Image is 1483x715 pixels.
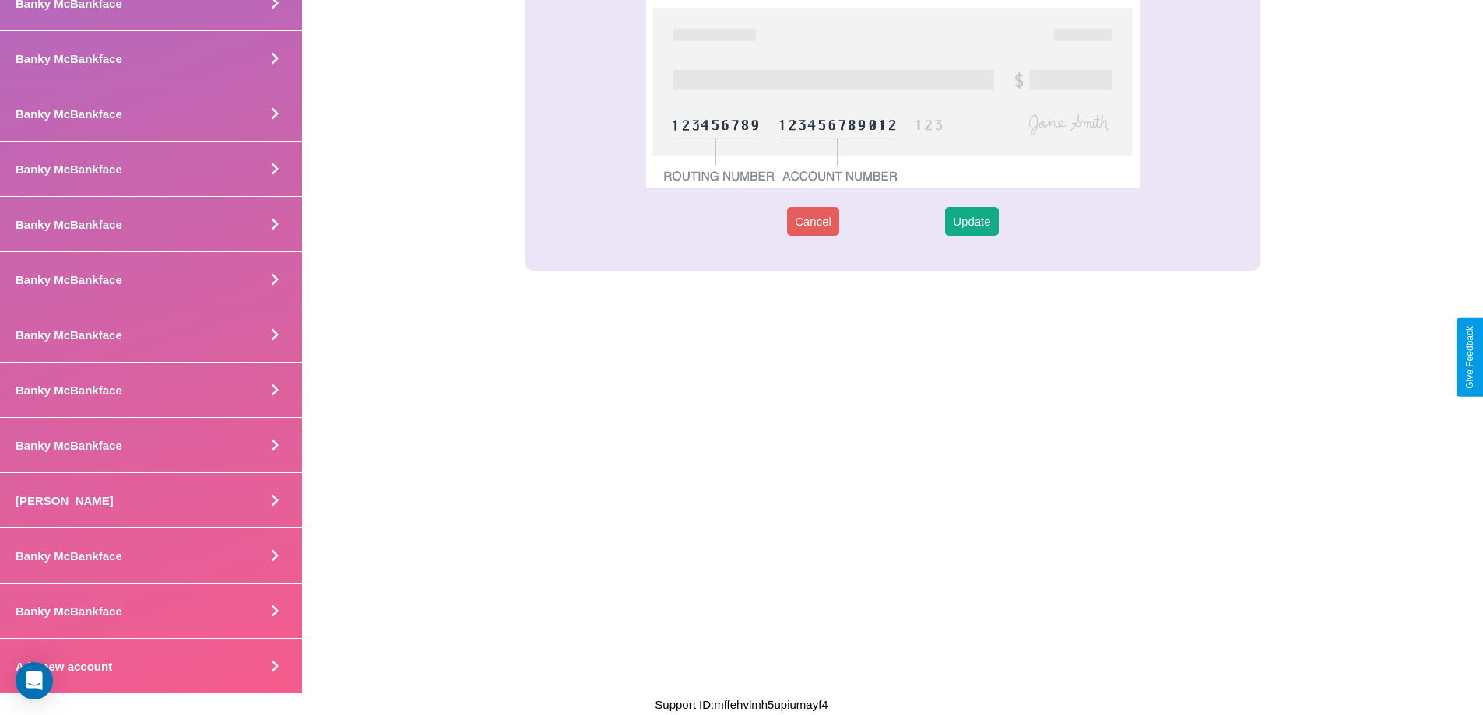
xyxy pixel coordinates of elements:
div: Open Intercom Messenger [16,662,53,699]
button: Update [945,207,998,236]
h4: Banky McBankface [16,218,122,231]
h4: Banky McBankface [16,549,122,563]
h4: Banky McBankface [16,439,122,452]
h4: Banky McBankface [16,605,122,618]
h4: [PERSON_NAME] [16,494,114,507]
p: Support ID: mffehvlmh5upiumayf4 [655,694,828,715]
h4: Banky McBankface [16,107,122,121]
h4: Banky McBankface [16,273,122,286]
div: Give Feedback [1464,326,1475,389]
h4: Banky McBankface [16,384,122,397]
h4: Banky McBankface [16,52,122,65]
h4: Banky McBankface [16,163,122,176]
h4: Add new account [16,660,112,673]
h4: Banky McBankface [16,328,122,342]
button: Cancel [787,207,839,236]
